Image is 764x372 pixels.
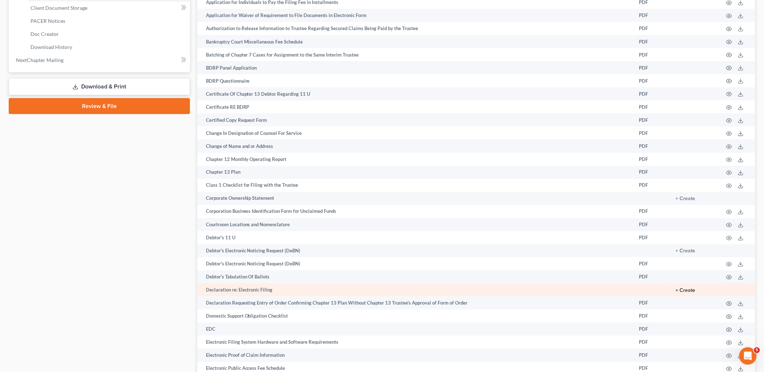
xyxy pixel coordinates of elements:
[633,74,670,87] td: PDF
[9,78,190,95] a: Download & Print
[197,153,633,166] td: Chapter 12 Monthly Operating Report
[25,15,190,28] a: PACER Notices
[633,297,670,310] td: PDF
[633,310,670,323] td: PDF
[739,347,757,365] iframe: Intercom live chat
[633,100,670,113] td: PDF
[633,231,670,244] td: PDF
[197,113,633,127] td: Certified Copy Request Form
[197,192,633,205] td: Corporate Ownership Statement
[197,257,633,270] td: Debtor's Electronic Noticing Request (DeBN)
[197,244,633,257] td: Debtor's Electronic Noticing Request (DeBN)
[633,22,670,35] td: PDF
[633,166,670,179] td: PDF
[197,349,633,362] td: Electronic Proof of Claim Information
[25,1,190,15] a: Client Document Storage
[633,349,670,362] td: PDF
[676,249,695,254] button: + Create
[197,323,633,336] td: EDC
[633,61,670,74] td: PDF
[633,218,670,231] td: PDF
[633,257,670,270] td: PDF
[633,87,670,100] td: PDF
[633,323,670,336] td: PDF
[633,336,670,349] td: PDF
[633,127,670,140] td: PDF
[197,35,633,48] td: Bankruptcy Court Miscellaneous Fee Schedule
[633,270,670,284] td: PDF
[197,127,633,140] td: Change In Designation of Counsel For Service
[197,218,633,231] td: Courtroom Locations and Nomenclature
[197,205,633,218] td: Corporation Business Identification Form for Unclaimed Funds
[197,297,633,310] td: Declaration Requesting Entry of Order Confirming Chapter 13 Plan Without Chapter 13 Trustee's App...
[197,9,633,22] td: Application for Waiver of Requirement to File Documents in Electronic Form
[197,87,633,100] td: Certificate Of Chapter 13 Debtor Regarding 11 U
[197,231,633,244] td: Debtor's 11 U
[197,284,633,297] td: Declaration re: Electronic Filing
[10,54,190,67] a: NextChapter Mailing
[25,41,190,54] a: Download History
[633,113,670,127] td: PDF
[197,74,633,87] td: BDRP Questionnaire
[197,270,633,284] td: Debtor's Tabulation Of Ballots
[197,140,633,153] td: Change of Name and or Address
[197,61,633,74] td: BDRP Panel Application
[754,347,760,353] span: 5
[16,57,63,63] span: NextChapter Mailing
[9,98,190,114] a: Review & File
[25,28,190,41] a: Doc Creator
[633,153,670,166] td: PDF
[197,48,633,61] td: Batching of Chapter 7 Cases for Assignment to the Same Interim Trustee
[30,5,87,11] span: Client Document Storage
[197,100,633,113] td: Certificate RE BDRP
[197,22,633,35] td: Authorization to Release Information to Trustee Regarding Secured Claims Being Paid by the Trustee
[197,336,633,349] td: Electronic Filing System Hardware and Software Requirements
[633,205,670,218] td: PDF
[676,288,695,293] button: + Create
[30,18,65,24] span: PACER Notices
[633,48,670,61] td: PDF
[633,179,670,192] td: PDF
[633,140,670,153] td: PDF
[633,35,670,48] td: PDF
[30,31,59,37] span: Doc Creator
[633,9,670,22] td: PDF
[197,179,633,192] td: Class 1 Checklist for Filing with the Trustee
[676,197,695,202] button: + Create
[30,44,72,50] span: Download History
[197,310,633,323] td: Domestic Support Obligation Checklist
[197,166,633,179] td: Chapter 13 Plan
